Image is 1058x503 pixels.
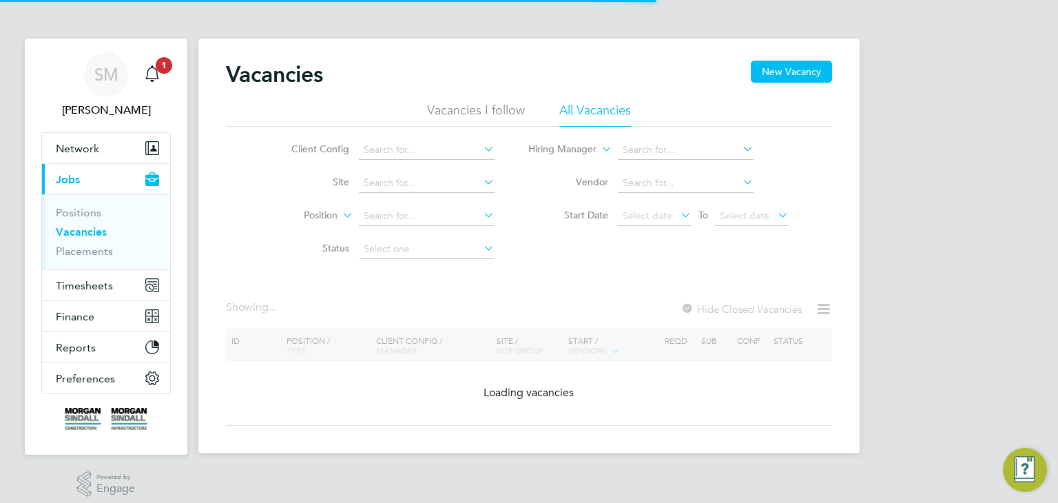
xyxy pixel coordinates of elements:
span: Select date [623,209,672,222]
div: Showing [226,300,280,315]
nav: Main navigation [25,39,187,455]
a: Positions [56,206,101,219]
input: Search for... [359,141,495,160]
a: Go to home page [41,408,171,430]
span: 1 [156,57,172,74]
h2: Vacancies [226,61,323,88]
label: Start Date [529,209,608,221]
span: Jobs [56,173,80,186]
span: To [694,206,712,224]
button: Network [42,133,170,163]
button: New Vacancy [751,61,832,83]
button: Timesheets [42,270,170,300]
span: Timesheets [56,279,113,292]
span: Finance [56,310,94,323]
button: Engage Resource Center [1003,448,1047,492]
label: Client Config [270,143,349,155]
li: Vacancies I follow [427,102,525,127]
span: Shauna McKeon [41,102,171,119]
span: Reports [56,341,96,354]
label: Position [258,209,338,223]
img: morgansindall-logo-retina.png [65,408,147,430]
span: Network [56,142,99,155]
button: Jobs [42,164,170,194]
button: Preferences [42,363,170,393]
label: Site [270,176,349,188]
a: SM[PERSON_NAME] [41,52,171,119]
span: Engage [96,483,135,495]
label: Hide Closed Vacancies [681,302,802,316]
li: All Vacancies [559,102,631,127]
a: Placements [56,245,113,258]
input: Search for... [359,174,495,193]
input: Search for... [618,174,754,193]
span: ... [269,300,277,314]
input: Select one [359,240,495,259]
label: Vendor [529,176,608,188]
span: Preferences [56,372,115,385]
button: Finance [42,301,170,331]
label: Status [270,242,349,254]
button: Reports [42,332,170,362]
span: Powered by [96,471,135,483]
input: Search for... [618,141,754,160]
div: Jobs [42,194,170,269]
label: Hiring Manager [517,143,597,156]
a: Powered byEngage [77,471,136,497]
input: Search for... [359,207,495,226]
span: Select date [720,209,769,222]
span: SM [94,65,118,83]
a: 1 [138,52,166,96]
a: Vacancies [56,225,107,238]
